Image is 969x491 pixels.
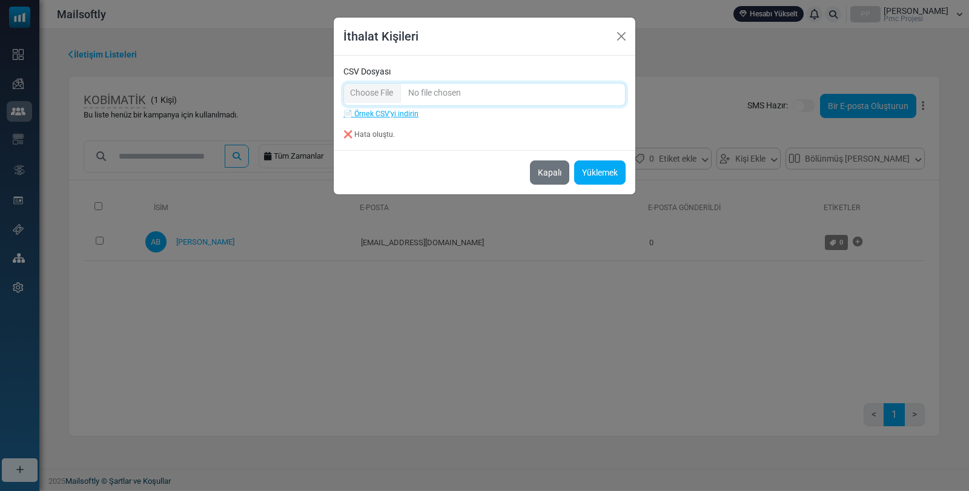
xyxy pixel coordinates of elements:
[343,110,418,118] a: 📄 Örnek CSV'yi indirin
[530,160,569,185] button: Kapalı
[538,168,561,178] font: Kapalı
[582,168,618,178] font: Yüklemek
[612,27,630,45] button: Kapalı
[574,160,626,185] button: Yüklemek
[343,29,418,44] font: İthalat Kişileri
[343,67,391,76] font: CSV Dosyası
[343,130,395,139] font: ❌ Hata oluştu.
